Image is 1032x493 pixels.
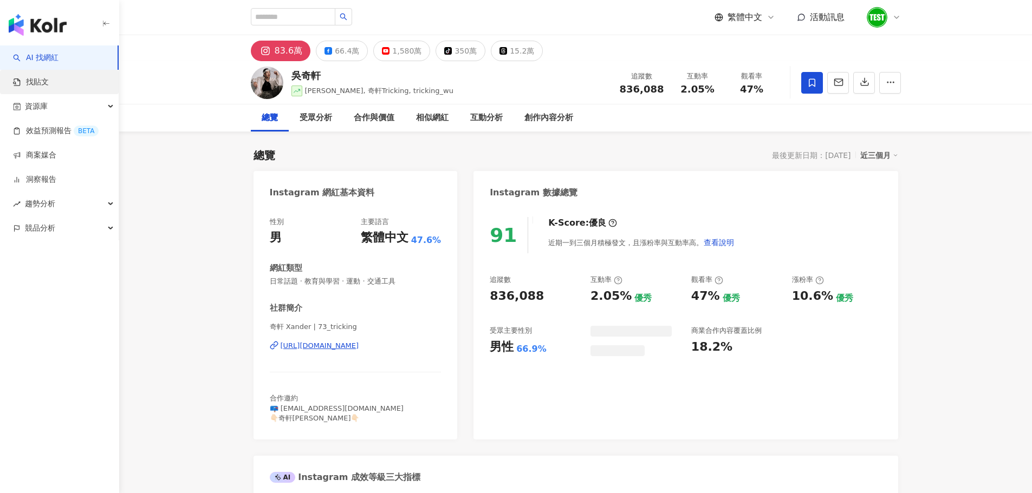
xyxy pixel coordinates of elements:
[392,43,421,58] div: 1,580萬
[361,217,389,227] div: 主要語言
[251,67,283,99] img: KOL Avatar
[270,472,296,483] div: AI
[704,238,734,247] span: 查看說明
[772,151,851,160] div: 最後更新日期：[DATE]
[510,43,534,58] div: 15.2萬
[589,217,606,229] div: 優良
[455,43,477,58] div: 350萬
[270,262,302,274] div: 網紅類型
[490,224,517,246] div: 91
[300,111,332,124] div: 受眾分析
[524,111,573,124] div: 創作內容分析
[620,71,664,82] div: 追蹤數
[416,111,449,124] div: 相似網紅
[470,111,503,124] div: 互動分析
[13,126,99,136] a: 效益預測報告BETA
[305,87,454,95] span: [PERSON_NAME], 奇軒Tricking, tricking_wu
[490,187,577,199] div: Instagram 數據總覽
[691,275,723,285] div: 觀看率
[634,292,652,304] div: 優秀
[728,11,762,23] span: 繁體中文
[590,288,632,305] div: 2.05%
[275,43,303,58] div: 83.6萬
[860,148,898,162] div: 近三個月
[270,187,375,199] div: Instagram 網紅基本資料
[270,303,302,314] div: 社群簡介
[792,275,824,285] div: 漲粉率
[810,12,845,22] span: 活動訊息
[270,341,442,351] a: [URL][DOMAIN_NAME]
[516,343,547,355] div: 66.9%
[340,13,347,21] span: search
[490,339,514,356] div: 男性
[361,229,408,246] div: 繁體中文
[490,288,544,305] div: 836,088
[270,322,442,332] span: 奇軒 Xander | 73_tricking
[13,150,56,161] a: 商案媒合
[270,277,442,286] span: 日常話題 · 教育與學習 · 運動 · 交通工具
[262,111,278,124] div: 總覽
[291,69,454,82] div: 吳奇軒
[13,77,49,88] a: 找貼文
[620,83,664,95] span: 836,088
[373,41,430,61] button: 1,580萬
[703,232,735,253] button: 查看說明
[677,71,718,82] div: 互動率
[740,84,763,95] span: 47%
[25,216,55,240] span: 競品分析
[25,94,48,119] span: 資源庫
[270,394,404,422] span: 合作邀約 📪 [EMAIL_ADDRESS][DOMAIN_NAME] 👇🏻奇軒[PERSON_NAME]👇🏻
[13,174,56,185] a: 洞察報告
[548,232,735,253] div: 近期一到三個月積極發文，且漲粉率與互動率高。
[491,41,543,61] button: 15.2萬
[9,14,67,36] img: logo
[254,148,275,163] div: 總覽
[731,71,773,82] div: 觀看率
[792,288,833,305] div: 10.6%
[867,7,887,28] img: unnamed.png
[691,288,720,305] div: 47%
[723,292,740,304] div: 優秀
[490,275,511,285] div: 追蹤數
[335,43,359,58] div: 66.4萬
[411,234,442,246] span: 47.6%
[691,326,762,336] div: 商業合作內容覆蓋比例
[548,217,617,229] div: K-Score :
[281,341,359,351] div: [URL][DOMAIN_NAME]
[13,52,59,63] a: searchAI 找網紅
[270,471,420,483] div: Instagram 成效等級三大指標
[691,339,732,356] div: 18.2%
[836,292,853,304] div: 優秀
[316,41,368,61] button: 66.4萬
[490,326,532,336] div: 受眾主要性別
[354,111,394,124] div: 合作與價值
[270,229,282,246] div: 男
[25,192,55,216] span: 趨勢分析
[13,200,21,208] span: rise
[251,41,311,61] button: 83.6萬
[590,275,622,285] div: 互動率
[680,84,714,95] span: 2.05%
[270,217,284,227] div: 性別
[436,41,485,61] button: 350萬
